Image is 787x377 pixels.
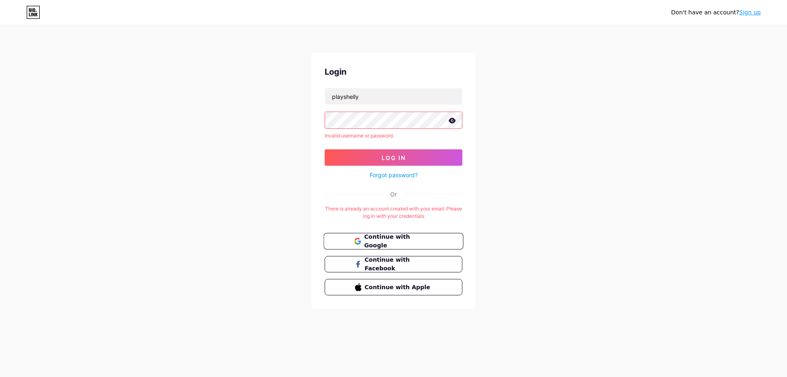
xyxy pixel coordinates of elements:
span: Continue with Facebook [365,256,432,273]
a: Sign up [739,9,761,16]
div: Or [390,190,397,199]
span: Log In [382,154,406,161]
span: Continue with Apple [365,283,432,292]
div: There is already an account created with your email. Please log in with your credentials [325,205,462,220]
input: Username [325,88,462,105]
div: Don't have an account? [671,8,761,17]
button: Continue with Google [323,233,463,250]
span: Continue with Google [364,233,432,250]
a: Continue with Google [325,233,462,249]
div: Invalid username or password. [325,132,462,139]
button: Continue with Facebook [325,256,462,272]
a: Forgot password? [370,171,418,179]
button: Log In [325,149,462,166]
div: Login [325,66,462,78]
button: Continue with Apple [325,279,462,295]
